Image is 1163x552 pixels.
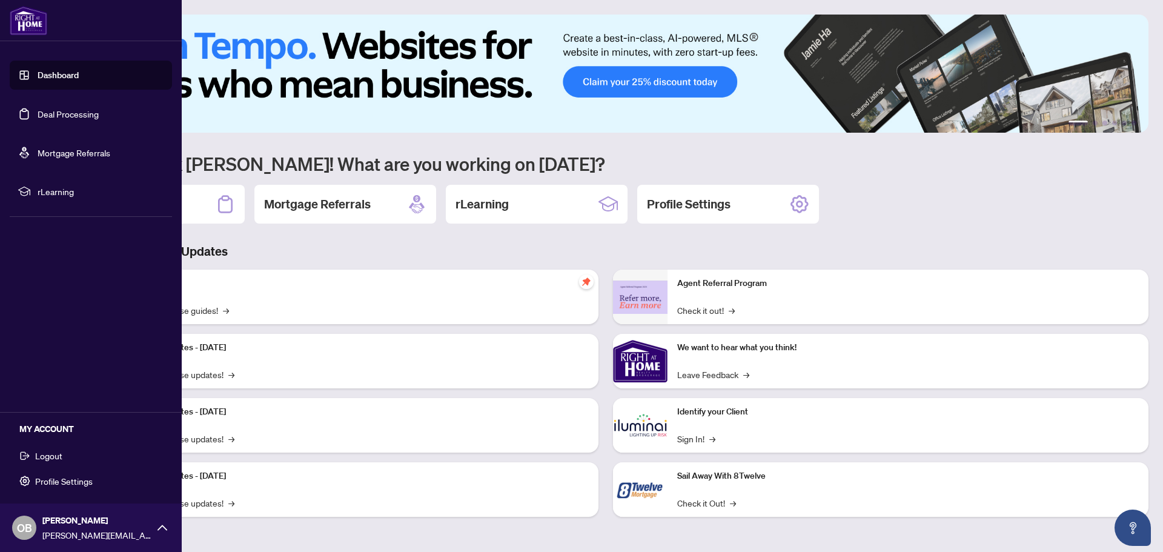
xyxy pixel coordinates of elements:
[10,445,172,466] button: Logout
[613,462,668,517] img: Sail Away With 8Twelve
[38,108,99,119] a: Deal Processing
[1132,121,1136,125] button: 6
[613,398,668,453] img: Identify your Client
[38,147,110,158] a: Mortgage Referrals
[743,368,749,381] span: →
[1102,121,1107,125] button: 3
[677,432,715,445] a: Sign In!→
[579,274,594,289] span: pushpin
[10,471,172,491] button: Profile Settings
[613,281,668,314] img: Agent Referral Program
[35,471,93,491] span: Profile Settings
[38,185,164,198] span: rLearning
[613,334,668,388] img: We want to hear what you think!
[1122,121,1127,125] button: 5
[677,405,1139,419] p: Identify your Client
[1115,510,1151,546] button: Open asap
[127,470,589,483] p: Platform Updates - [DATE]
[223,304,229,317] span: →
[42,514,151,527] span: [PERSON_NAME]
[677,277,1139,290] p: Agent Referral Program
[677,470,1139,483] p: Sail Away With 8Twelve
[456,196,509,213] h2: rLearning
[264,196,371,213] h2: Mortgage Referrals
[677,368,749,381] a: Leave Feedback→
[19,422,172,436] h5: MY ACCOUNT
[677,496,736,510] a: Check it Out!→
[228,496,234,510] span: →
[677,304,735,317] a: Check it out!→
[730,496,736,510] span: →
[647,196,731,213] h2: Profile Settings
[38,70,79,81] a: Dashboard
[1093,121,1098,125] button: 2
[228,368,234,381] span: →
[63,15,1148,133] img: Slide 0
[127,405,589,419] p: Platform Updates - [DATE]
[228,432,234,445] span: →
[10,6,47,35] img: logo
[63,152,1148,175] h1: Welcome back [PERSON_NAME]! What are you working on [DATE]?
[677,341,1139,354] p: We want to hear what you think!
[17,519,32,536] span: OB
[709,432,715,445] span: →
[35,446,62,465] span: Logout
[729,304,735,317] span: →
[1112,121,1117,125] button: 4
[63,243,1148,260] h3: Brokerage & Industry Updates
[127,277,589,290] p: Self-Help
[127,341,589,354] p: Platform Updates - [DATE]
[1069,121,1088,125] button: 1
[42,528,151,542] span: [PERSON_NAME][EMAIL_ADDRESS][PERSON_NAME][DOMAIN_NAME]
